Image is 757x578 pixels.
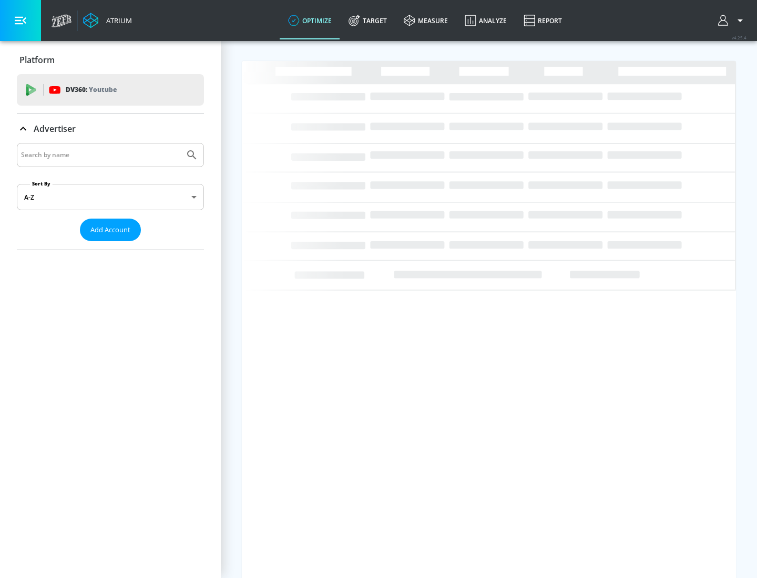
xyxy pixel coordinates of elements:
[280,2,340,39] a: optimize
[515,2,570,39] a: Report
[21,148,180,162] input: Search by name
[17,143,204,250] div: Advertiser
[34,123,76,135] p: Advertiser
[89,84,117,95] p: Youtube
[80,219,141,241] button: Add Account
[395,2,456,39] a: measure
[17,114,204,143] div: Advertiser
[19,54,55,66] p: Platform
[66,84,117,96] p: DV360:
[17,45,204,75] div: Platform
[83,13,132,28] a: Atrium
[456,2,515,39] a: Analyze
[732,35,746,40] span: v 4.25.4
[30,180,53,187] label: Sort By
[90,224,130,236] span: Add Account
[17,241,204,250] nav: list of Advertiser
[102,16,132,25] div: Atrium
[340,2,395,39] a: Target
[17,184,204,210] div: A-Z
[17,74,204,106] div: DV360: Youtube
